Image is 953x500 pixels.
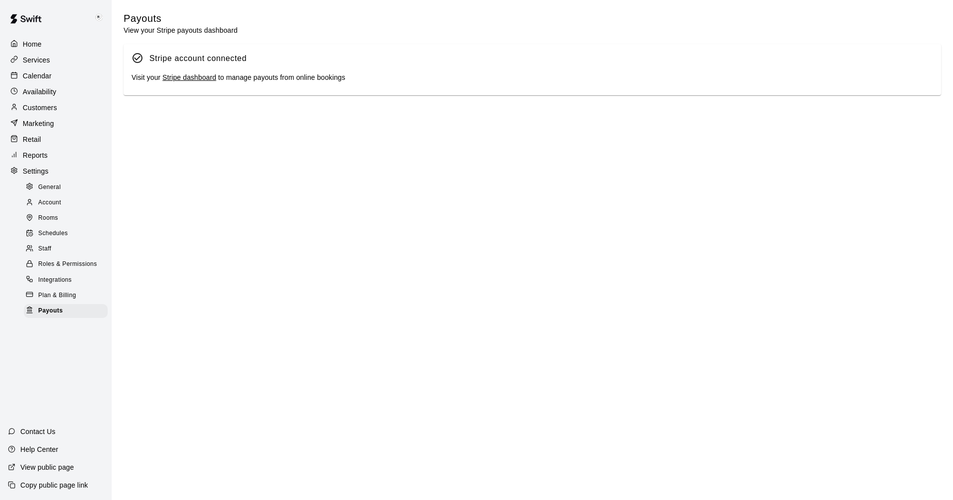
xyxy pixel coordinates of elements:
[24,304,108,318] div: Payouts
[38,275,72,285] span: Integrations
[24,272,112,288] a: Integrations
[24,195,112,210] a: Account
[8,53,104,67] a: Services
[23,39,42,49] p: Home
[8,37,104,52] a: Home
[24,257,108,271] div: Roles & Permissions
[8,68,104,83] a: Calendar
[38,183,61,192] span: General
[23,134,41,144] p: Retail
[24,289,108,303] div: Plan & Billing
[38,291,76,301] span: Plan & Billing
[149,52,247,65] div: Stripe account connected
[24,226,112,242] a: Schedules
[24,227,108,241] div: Schedules
[23,55,50,65] p: Services
[20,444,58,454] p: Help Center
[132,72,933,83] div: Visit your to manage payouts from online bookings
[38,229,68,239] span: Schedules
[24,211,108,225] div: Rooms
[23,87,57,97] p: Availability
[23,150,48,160] p: Reports
[20,480,88,490] p: Copy public page link
[38,244,51,254] span: Staff
[38,198,61,208] span: Account
[20,462,74,472] p: View public page
[8,148,104,163] a: Reports
[124,12,238,25] h5: Payouts
[38,259,97,269] span: Roles & Permissions
[91,8,112,28] div: Keith Brooks
[24,181,108,194] div: General
[23,71,52,81] p: Calendar
[24,303,112,318] a: Payouts
[8,116,104,131] a: Marketing
[24,242,112,257] a: Staff
[23,119,54,128] p: Marketing
[24,180,112,195] a: General
[162,73,216,81] a: Stripe dashboard
[24,196,108,210] div: Account
[24,211,112,226] a: Rooms
[38,306,63,316] span: Payouts
[24,257,112,272] a: Roles & Permissions
[23,103,57,113] p: Customers
[38,213,58,223] span: Rooms
[20,427,56,437] p: Contact Us
[8,100,104,115] a: Customers
[24,288,112,303] a: Plan & Billing
[8,84,104,99] a: Availability
[24,273,108,287] div: Integrations
[8,132,104,147] a: Retail
[93,12,105,24] img: Keith Brooks
[24,242,108,256] div: Staff
[8,164,104,179] a: Settings
[23,166,49,176] p: Settings
[124,25,238,35] p: View your Stripe payouts dashboard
